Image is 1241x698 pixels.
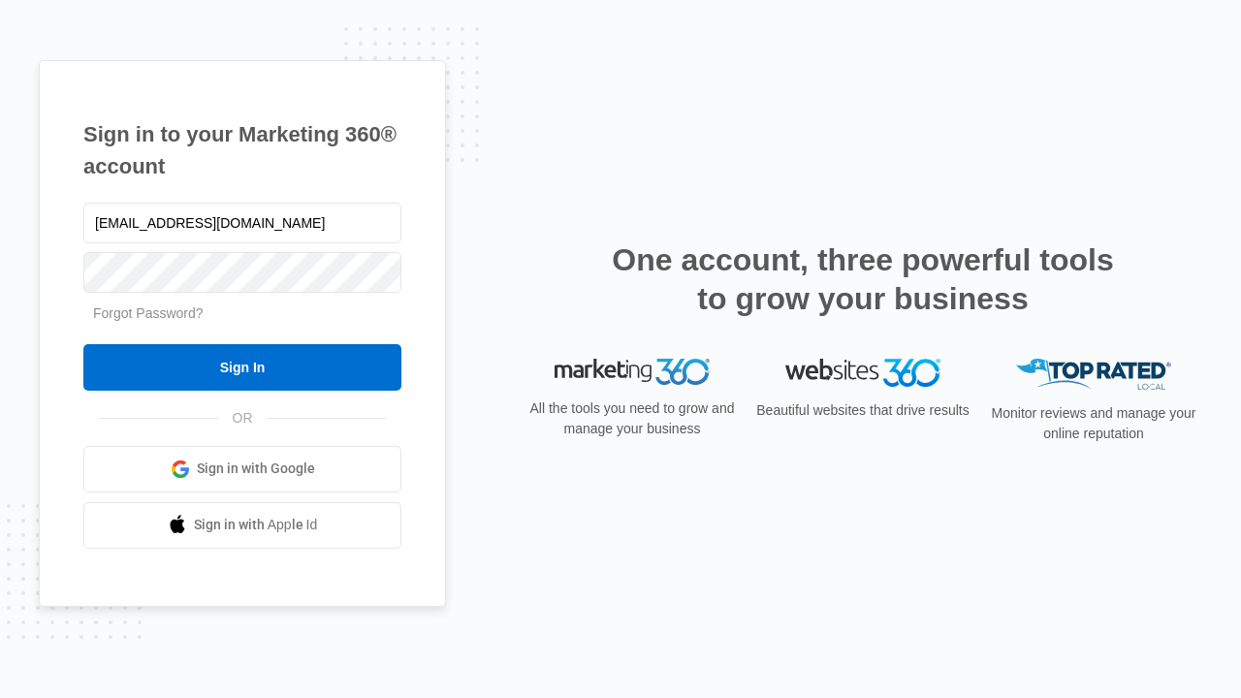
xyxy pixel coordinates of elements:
[754,400,971,421] p: Beautiful websites that drive results
[194,515,318,535] span: Sign in with Apple Id
[83,344,401,391] input: Sign In
[93,305,204,321] a: Forgot Password?
[985,403,1202,444] p: Monitor reviews and manage your online reputation
[83,502,401,549] a: Sign in with Apple Id
[197,459,315,479] span: Sign in with Google
[219,408,267,428] span: OR
[606,240,1120,318] h2: One account, three powerful tools to grow your business
[83,446,401,492] a: Sign in with Google
[83,118,401,182] h1: Sign in to your Marketing 360® account
[524,398,741,439] p: All the tools you need to grow and manage your business
[83,203,401,243] input: Email
[555,359,710,386] img: Marketing 360
[785,359,940,387] img: Websites 360
[1016,359,1171,391] img: Top Rated Local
